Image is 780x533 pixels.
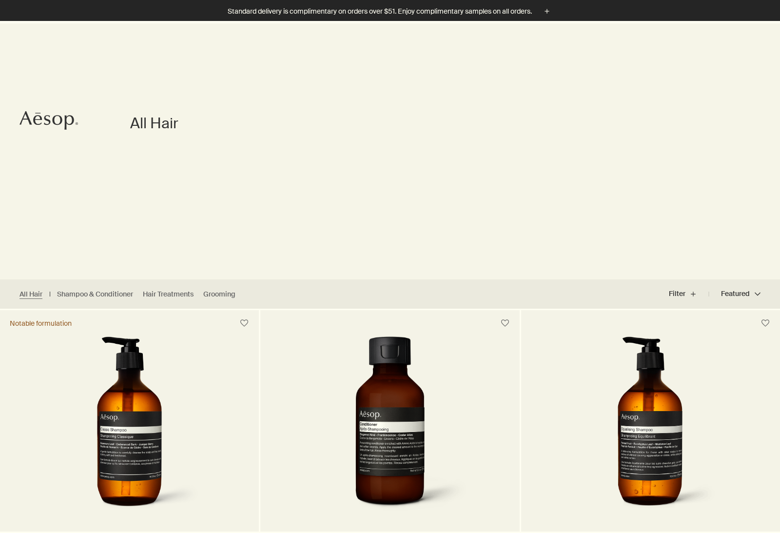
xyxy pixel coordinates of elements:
button: Save to cabinet [235,315,253,332]
img: Equalising Shampoo with pump [578,336,723,517]
div: Notable formulation [10,319,72,328]
a: Hair Treatments [143,290,194,299]
button: Filter [669,282,709,306]
p: Standard delivery is complimentary on orders over $51. Enjoy complimentary samples on all orders. [228,6,532,17]
button: Standard delivery is complimentary on orders over $51. Enjoy complimentary samples on all orders. [228,6,552,17]
button: Save to cabinet [757,315,774,332]
button: Featured [709,282,760,306]
h1: All Hair [130,114,178,133]
a: Grooming [203,290,235,299]
a: All Hair [19,290,42,299]
a: Aesop [17,108,80,135]
img: Conditioner in a small dark-brown bottle with a black flip-cap. [312,336,468,517]
img: Classic Shampoo with pump [57,336,202,517]
a: Conditioner in a small dark-brown bottle with a black flip-cap. [260,336,519,532]
a: Equalising Shampoo with pump [521,336,780,532]
button: Save to cabinet [496,315,514,332]
svg: Aesop [19,111,78,130]
a: Shampoo & Conditioner [57,290,133,299]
